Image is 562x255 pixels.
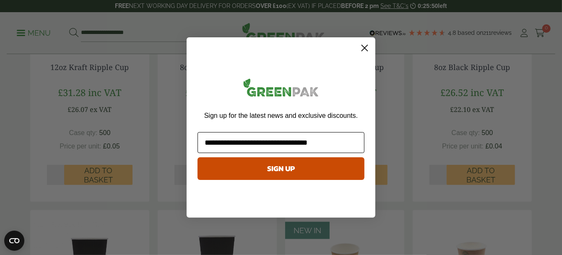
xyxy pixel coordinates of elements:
button: Close dialog [357,41,372,55]
input: Email [198,132,364,153]
button: Open CMP widget [4,231,24,251]
img: greenpak_logo [198,75,364,103]
button: SIGN UP [198,157,364,180]
span: Sign up for the latest news and exclusive discounts. [204,112,358,119]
